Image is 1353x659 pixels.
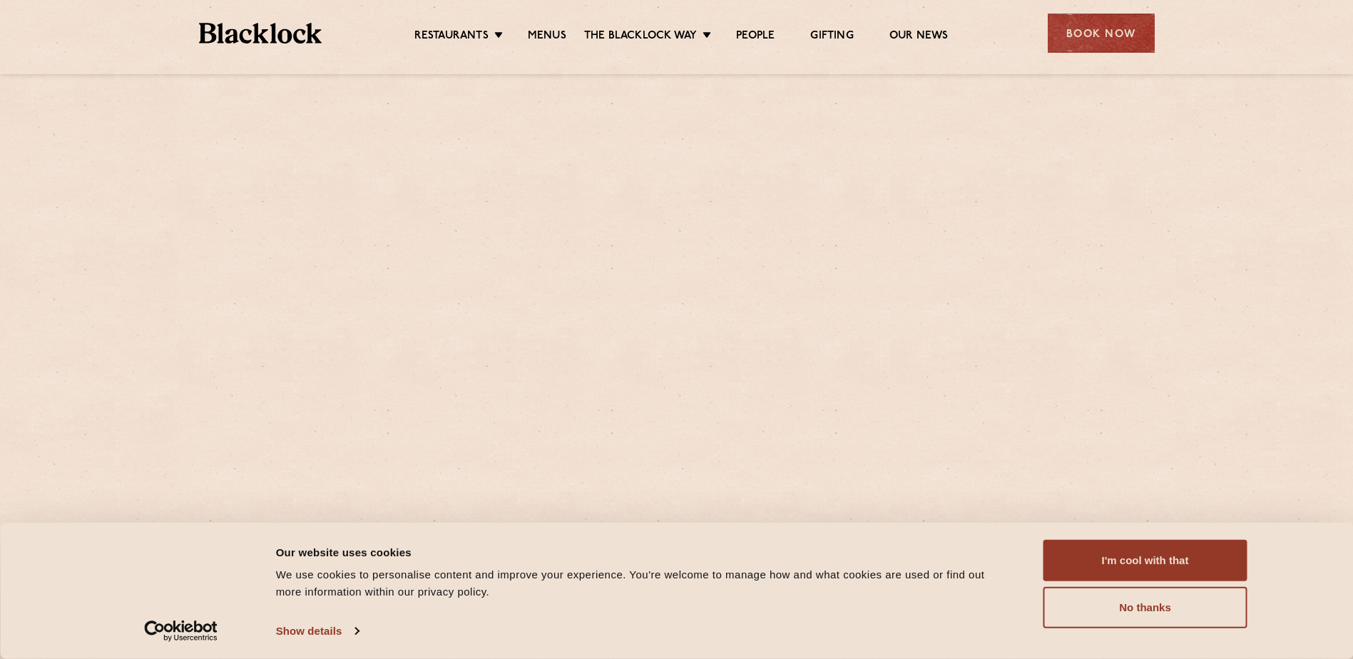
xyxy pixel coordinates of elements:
[276,543,1011,561] div: Our website uses cookies
[584,29,697,45] a: The Blacklock Way
[276,620,359,642] a: Show details
[889,29,949,45] a: Our News
[528,29,566,45] a: Menus
[1048,14,1155,53] div: Book Now
[118,620,243,642] a: Usercentrics Cookiebot - opens in a new window
[736,29,775,45] a: People
[810,29,853,45] a: Gifting
[1043,540,1247,581] button: I'm cool with that
[276,566,1011,601] div: We use cookies to personalise content and improve your experience. You're welcome to manage how a...
[414,29,489,45] a: Restaurants
[1043,587,1247,628] button: No thanks
[199,23,322,44] img: BL_Textured_Logo-footer-cropped.svg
